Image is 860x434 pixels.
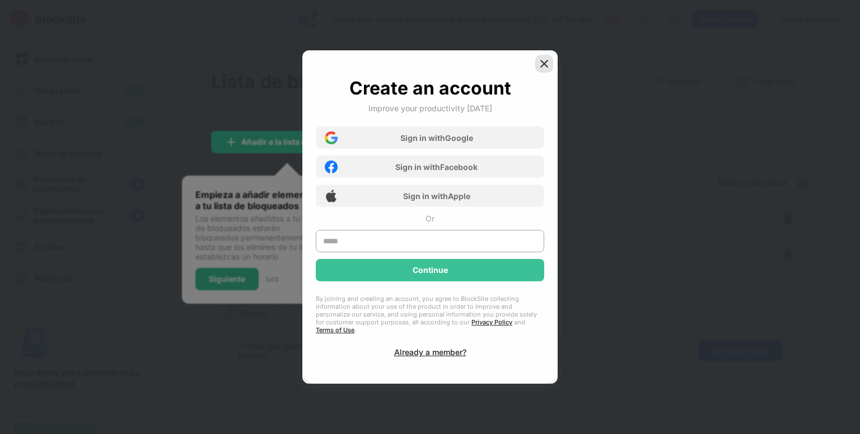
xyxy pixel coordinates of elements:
div: Continue [413,266,448,275]
div: Sign in with Facebook [395,162,478,172]
a: Terms of Use [316,326,354,334]
div: Sign in with Google [400,133,473,143]
img: apple-icon.png [325,190,338,202]
a: Privacy Policy [471,318,512,326]
img: google-icon.png [325,131,338,144]
img: facebook-icon.png [325,161,338,173]
div: Improve your productivity [DATE] [368,103,492,113]
div: Or [426,214,434,223]
div: By joining and creating an account, you agree to BlockSite collecting information about your use ... [316,295,544,334]
div: Already a member? [394,347,466,357]
div: Create an account [349,77,511,99]
div: Sign in with Apple [403,191,470,201]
